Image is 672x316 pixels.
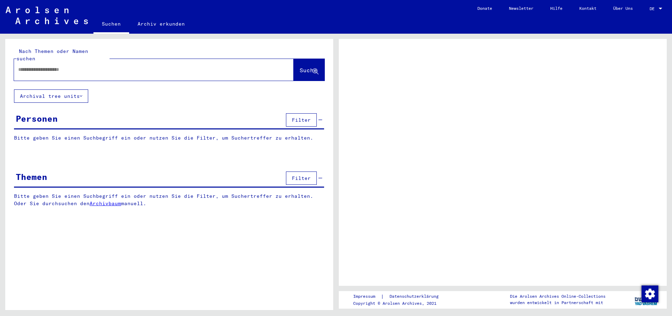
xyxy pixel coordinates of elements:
[129,15,193,32] a: Archiv erkunden
[14,134,324,142] p: Bitte geben Sie einen Suchbegriff ein oder nutzen Sie die Filter, um Suchertreffer zu erhalten.
[16,48,88,62] mat-label: Nach Themen oder Namen suchen
[14,193,324,207] p: Bitte geben Sie einen Suchbegriff ein oder nutzen Sie die Filter, um Suchertreffer zu erhalten. O...
[16,170,47,183] div: Themen
[633,291,659,308] img: yv_logo.png
[510,293,605,300] p: Die Arolsen Archives Online-Collections
[6,7,88,24] img: Arolsen_neg.svg
[286,172,317,185] button: Filter
[292,117,311,123] span: Filter
[650,6,657,11] span: DE
[510,300,605,306] p: wurden entwickelt in Partnerschaft mit
[16,112,58,125] div: Personen
[353,293,381,300] a: Impressum
[384,293,447,300] a: Datenschutzerklärung
[353,293,447,300] div: |
[286,113,317,127] button: Filter
[642,285,658,302] img: Zustimmung ändern
[93,15,129,34] a: Suchen
[353,300,447,307] p: Copyright © Arolsen Archives, 2021
[294,59,324,81] button: Suche
[14,89,88,103] button: Archival tree units
[292,175,311,181] span: Filter
[90,200,121,207] a: Archivbaum
[300,67,317,74] span: Suche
